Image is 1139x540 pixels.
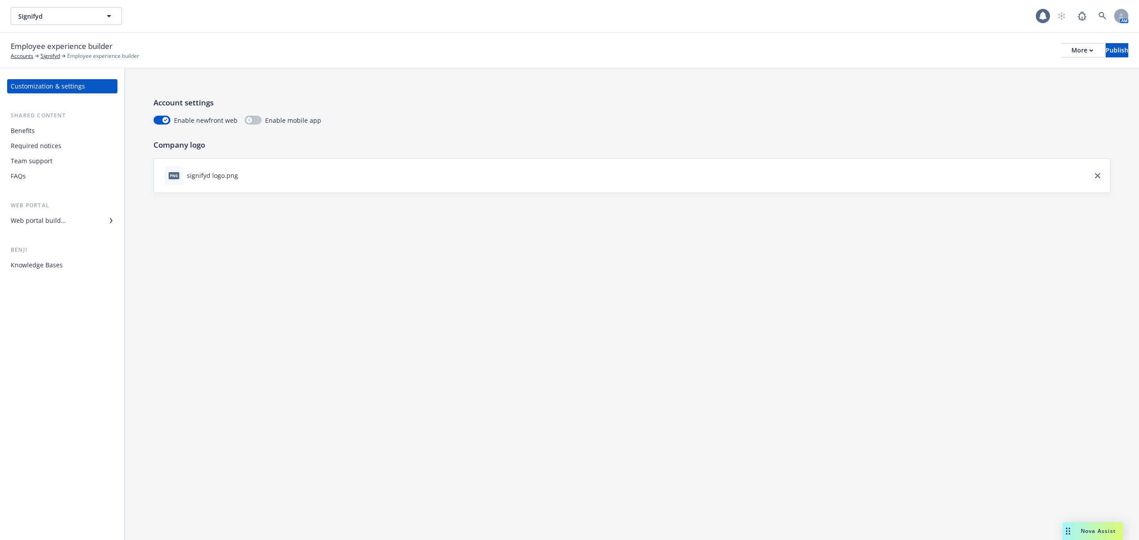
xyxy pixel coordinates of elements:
div: Knowledge Bases [11,258,63,272]
a: FAQs [7,169,117,183]
a: Accounts [11,52,33,60]
span: png [169,172,179,179]
div: Publish [1106,44,1128,57]
div: Drag to move [1062,522,1074,540]
div: Team support [11,154,53,168]
a: Start snowing [1053,7,1070,25]
div: Benefits [11,124,35,138]
span: Enable mobile app [265,116,321,125]
div: signifyd logo.png [187,171,238,180]
div: Web portal [7,201,117,210]
div: Benji [7,246,117,254]
button: More [1061,43,1104,57]
p: Company logo [153,139,1111,151]
div: More [1071,44,1093,57]
div: Shared content [7,111,117,120]
span: Employee experience builder [67,52,139,60]
a: Knowledge Bases [7,258,117,272]
div: Customization & settings [11,79,85,93]
button: Signifyd [11,7,122,25]
span: Employee experience builder [11,40,113,52]
a: Search [1094,7,1111,25]
a: Team support [7,154,117,168]
span: Signifyd [18,12,95,21]
a: Customization & settings [7,79,117,93]
p: Account settings [153,97,1111,109]
span: Enable newfront web [174,116,238,125]
a: Web portal builder [7,214,117,228]
span: Nova Assist [1081,527,1116,535]
div: FAQs [11,169,26,183]
a: Signifyd [40,52,60,60]
a: Benefits [7,124,117,138]
div: Required notices [11,139,61,153]
a: Report a Bug [1073,7,1091,25]
div: Web portal builder [11,214,66,228]
button: download file [242,171,249,180]
button: Nova Assist [1062,522,1123,540]
a: close [1092,170,1103,181]
a: Required notices [7,139,117,153]
button: Publish [1106,43,1128,57]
